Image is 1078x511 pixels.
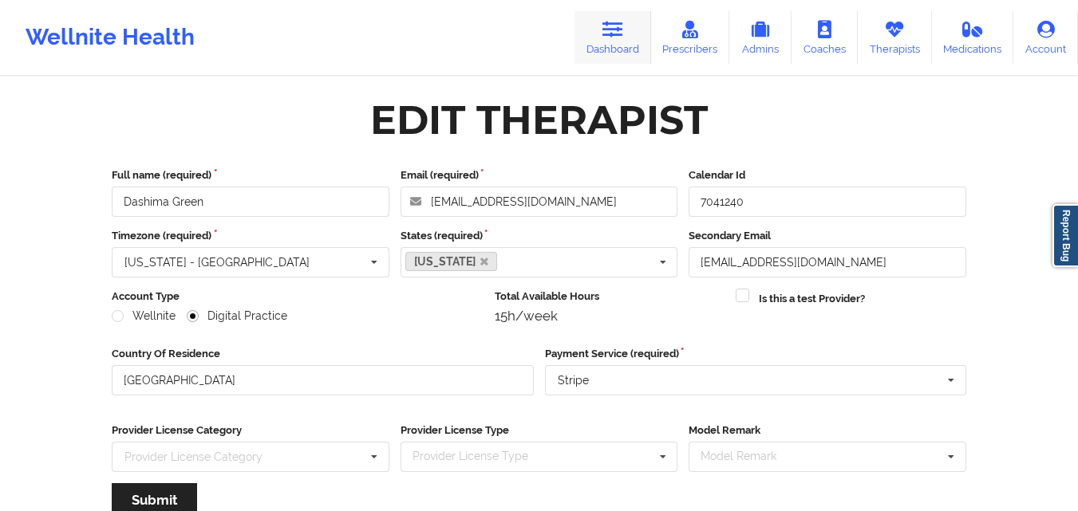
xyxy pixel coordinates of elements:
a: Coaches [792,11,858,64]
label: Provider License Category [112,423,389,438]
label: Digital Practice [187,309,287,323]
input: Full name [112,187,389,217]
a: [US_STATE] [405,252,498,271]
label: Account Type [112,289,484,305]
input: Calendar Id [689,187,966,217]
a: Therapists [858,11,932,64]
label: Country Of Residence [112,346,534,362]
a: Medications [932,11,1014,64]
a: Report Bug [1052,204,1078,267]
label: States (required) [401,228,678,244]
label: Total Available Hours [495,289,725,305]
label: Wellnite [112,309,176,323]
label: Provider License Type [401,423,678,438]
label: Email (required) [401,167,678,183]
div: Model Remark [697,447,800,466]
a: Admins [729,11,792,64]
label: Payment Service (required) [545,346,967,362]
div: Edit Therapist [370,95,708,145]
label: Model Remark [689,423,966,438]
label: Timezone (required) [112,228,389,244]
input: Email address [401,187,678,217]
label: Full name (required) [112,167,389,183]
input: Email [689,247,966,277]
label: Is this a test Provider? [759,291,865,307]
a: Dashboard [575,11,651,64]
label: Calendar Id [689,167,966,183]
label: Secondary Email [689,228,966,244]
div: Stripe [558,375,589,386]
div: Provider License Type [409,447,551,466]
div: 15h/week [495,308,725,324]
a: Prescribers [651,11,730,64]
a: Account [1013,11,1078,64]
div: [US_STATE] - [GEOGRAPHIC_DATA] [124,257,310,268]
div: Provider License Category [124,451,263,462]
